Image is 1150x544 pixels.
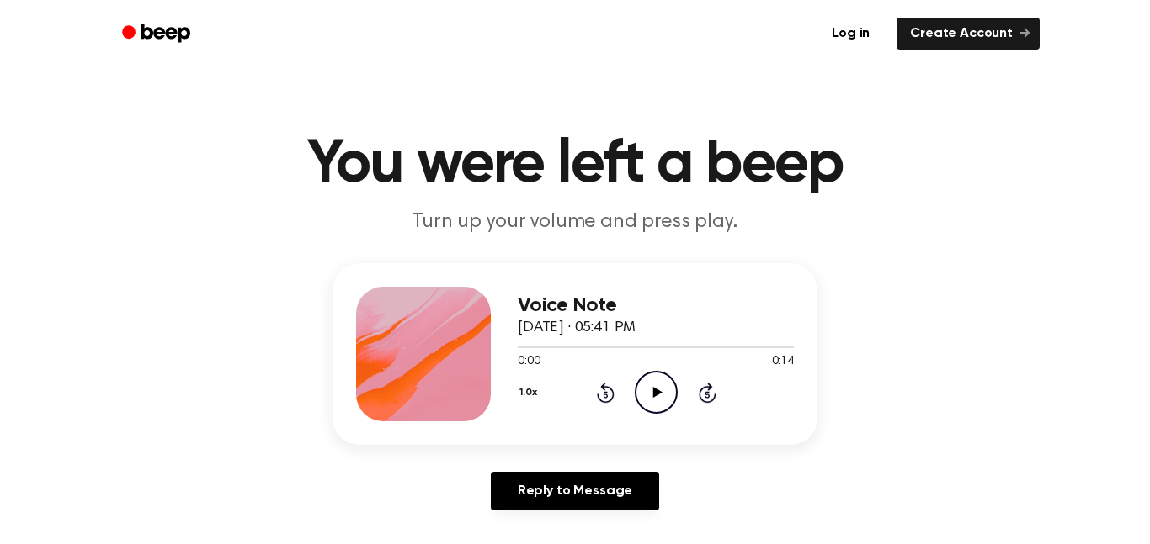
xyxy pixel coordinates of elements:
[491,472,659,510] a: Reply to Message
[110,18,205,50] a: Beep
[252,209,898,236] p: Turn up your volume and press play.
[518,320,636,335] span: [DATE] · 05:41 PM
[144,135,1006,195] h1: You were left a beep
[897,18,1040,50] a: Create Account
[518,378,543,407] button: 1.0x
[518,353,540,371] span: 0:00
[815,14,886,53] a: Log in
[772,353,794,371] span: 0:14
[518,294,794,317] h3: Voice Note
